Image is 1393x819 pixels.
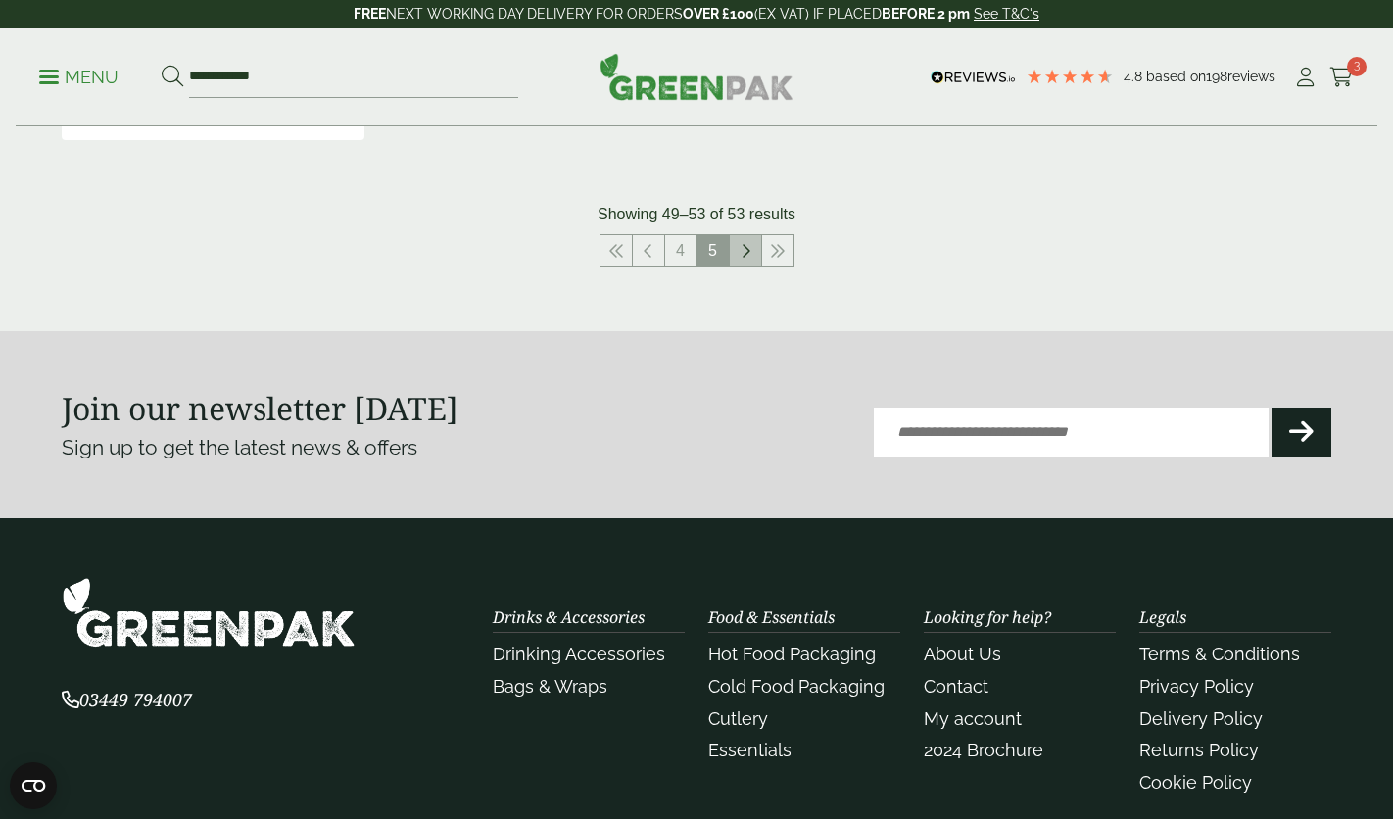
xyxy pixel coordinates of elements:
span: 03449 794007 [62,688,192,711]
a: Menu [39,66,119,85]
a: Drinking Accessories [493,644,665,664]
a: My account [924,708,1022,729]
a: Delivery Policy [1139,708,1263,729]
a: About Us [924,644,1001,664]
div: 4.79 Stars [1026,68,1114,85]
img: GreenPak Supplies [62,577,356,649]
a: 2024 Brochure [924,740,1043,760]
a: Terms & Conditions [1139,644,1300,664]
a: Hot Food Packaging [708,644,876,664]
i: Cart [1329,68,1354,87]
span: 3 [1347,57,1367,76]
span: 198 [1206,69,1227,84]
a: See T&C's [974,6,1039,22]
img: GreenPak Supplies [600,53,793,100]
strong: Join our newsletter [DATE] [62,387,458,429]
span: 4.8 [1124,69,1146,84]
span: 5 [697,235,729,266]
a: Cookie Policy [1139,772,1252,793]
strong: OVER £100 [683,6,754,22]
i: My Account [1293,68,1318,87]
a: 4 [665,235,696,266]
span: reviews [1227,69,1275,84]
a: Cutlery [708,708,768,729]
p: Showing 49–53 of 53 results [598,203,795,226]
strong: BEFORE 2 pm [882,6,970,22]
button: Open CMP widget [10,762,57,809]
strong: FREE [354,6,386,22]
p: Menu [39,66,119,89]
a: 3 [1329,63,1354,92]
a: Bags & Wraps [493,676,607,697]
a: Returns Policy [1139,740,1259,760]
a: Cold Food Packaging [708,676,885,697]
a: 03449 794007 [62,692,192,710]
span: Based on [1146,69,1206,84]
p: Sign up to get the latest news & offers [62,432,633,463]
a: Essentials [708,740,792,760]
img: REVIEWS.io [931,71,1016,84]
a: Privacy Policy [1139,676,1254,697]
a: Contact [924,676,988,697]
